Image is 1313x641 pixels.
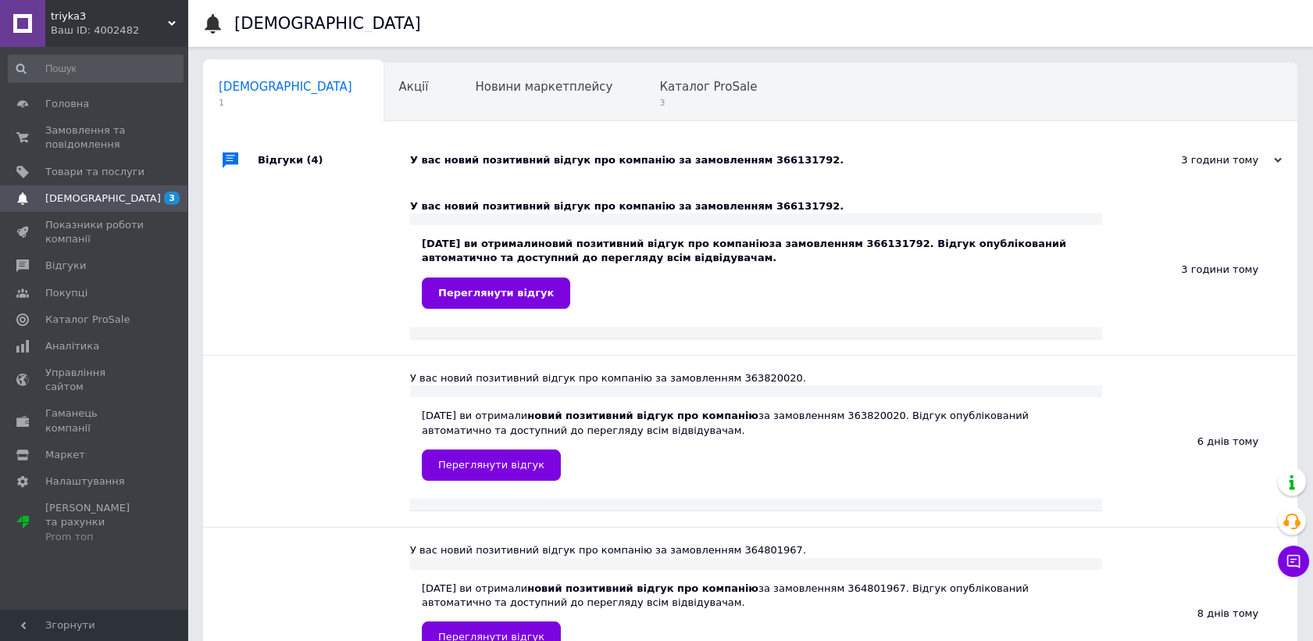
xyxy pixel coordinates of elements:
div: У вас новий позитивний відгук про компанію за замовленням 366131792. [410,199,1102,213]
div: 3 години тому [1126,153,1282,167]
span: Головна [45,97,89,111]
span: 1 [219,97,352,109]
span: Гаманець компанії [45,406,145,435]
b: новий позитивний відгук про компанію [527,582,758,594]
span: 3 [659,97,757,109]
span: Каталог ProSale [659,80,757,94]
span: (4) [307,154,323,166]
span: [PERSON_NAME] та рахунки [45,501,145,544]
h1: [DEMOGRAPHIC_DATA] [234,14,421,33]
b: новий позитивний відгук про компанію [527,410,758,421]
div: Prom топ [45,530,145,544]
span: Товари та послуги [45,165,145,179]
span: [DEMOGRAPHIC_DATA] [45,192,161,206]
a: Переглянути відгук [422,278,570,309]
span: Аналітика [45,339,99,353]
span: Маркет [45,448,85,462]
div: У вас новий позитивний відгук про компанію за замовленням 366131792. [410,153,1126,167]
div: У вас новий позитивний відгук про компанію за замовленням 363820020. [410,371,1102,385]
input: Пошук [8,55,184,83]
span: Відгуки [45,259,86,273]
span: triyka3 [51,9,168,23]
div: 6 днів тому [1102,356,1297,527]
div: Відгуки [258,137,410,184]
div: Ваш ID: 4002482 [51,23,187,38]
span: [DEMOGRAPHIC_DATA] [219,80,352,94]
div: 3 години тому [1102,184,1297,355]
span: Замовлення та повідомлення [45,124,145,152]
span: Новини маркетплейсу [475,80,612,94]
span: Переглянути відгук [438,287,554,299]
b: новий позитивний відгук про компанію [538,238,769,249]
span: Налаштування [45,474,125,489]
div: [DATE] ви отримали за замовленням 366131792. Відгук опублікований автоматично та доступний до пер... [422,237,1090,308]
span: Переглянути відгук [438,459,544,471]
button: Чат з покупцем [1278,546,1309,577]
span: Акції [399,80,429,94]
span: Управління сайтом [45,366,145,394]
span: 3 [164,192,180,205]
a: Переглянути відгук [422,449,561,481]
span: Каталог ProSale [45,313,130,327]
div: [DATE] ви отримали за замовленням 363820020. Відгук опублікований автоматично та доступний до пер... [422,409,1090,480]
span: Показники роботи компанії [45,218,145,246]
span: Покупці [45,286,87,300]
div: У вас новий позитивний відгук про компанію за замовленням 364801967. [410,543,1102,557]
